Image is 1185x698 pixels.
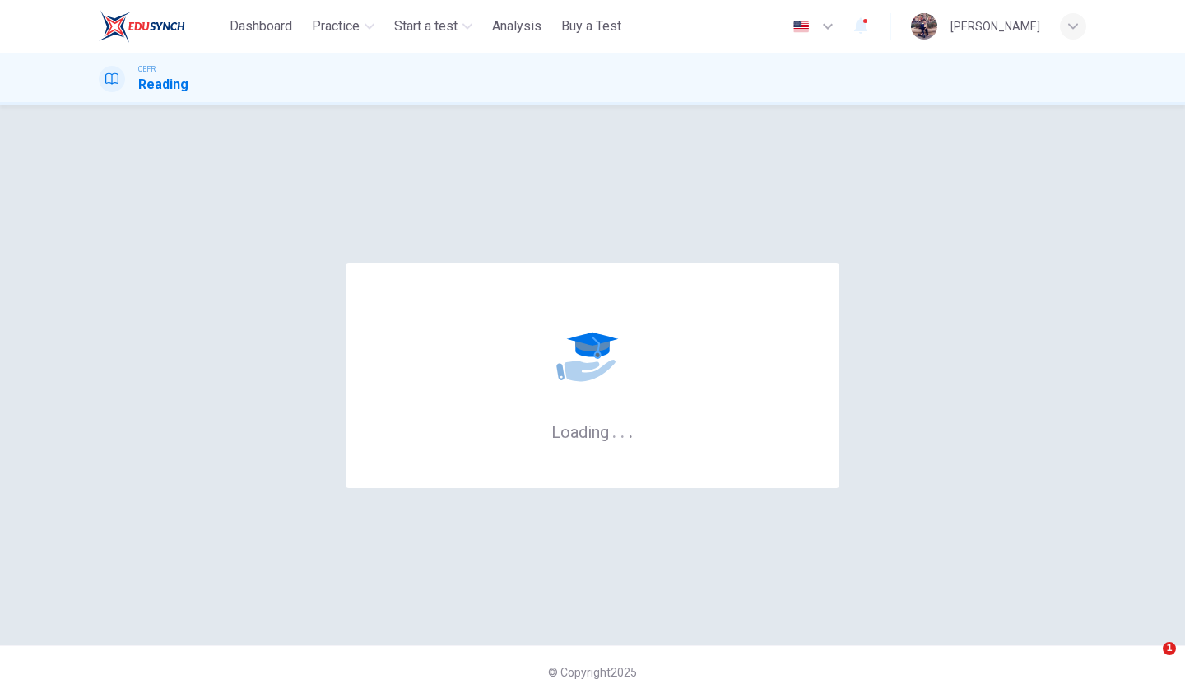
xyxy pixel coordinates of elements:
[791,21,811,33] img: en
[230,16,292,36] span: Dashboard
[492,16,541,36] span: Analysis
[561,16,621,36] span: Buy a Test
[312,16,360,36] span: Practice
[551,421,634,442] h6: Loading
[223,12,299,41] button: Dashboard
[620,416,625,444] h6: .
[486,12,548,41] button: Analysis
[611,416,617,444] h6: .
[99,10,223,43] a: ELTC logo
[138,75,188,95] h1: Reading
[950,16,1040,36] div: [PERSON_NAME]
[1163,642,1176,655] span: 1
[555,12,628,41] button: Buy a Test
[305,12,381,41] button: Practice
[388,12,479,41] button: Start a test
[548,666,637,679] span: © Copyright 2025
[99,10,185,43] img: ELTC logo
[138,63,156,75] span: CEFR
[628,416,634,444] h6: .
[911,13,937,40] img: Profile picture
[1129,642,1169,682] iframe: Intercom live chat
[394,16,458,36] span: Start a test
